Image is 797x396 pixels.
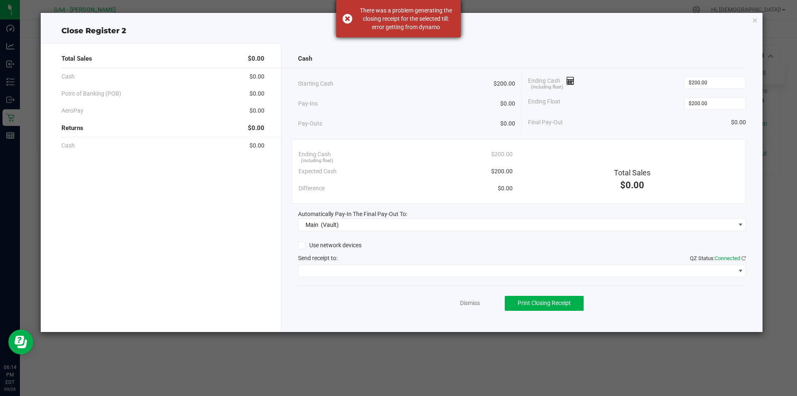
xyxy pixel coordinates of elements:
[249,72,264,81] span: $0.00
[61,119,264,137] div: Returns
[298,211,407,217] span: Automatically Pay-In The Final Pay-Out To:
[298,255,337,261] span: Send receipt to:
[500,99,515,108] span: $0.00
[531,84,563,91] span: (including float)
[494,79,515,88] span: $200.00
[528,97,560,110] span: Ending Float
[491,150,513,159] span: $200.00
[61,141,75,150] span: Cash
[690,255,746,261] span: QZ Status:
[306,221,318,228] span: Main
[298,54,312,64] span: Cash
[8,330,33,354] iframe: Resource center
[61,72,75,81] span: Cash
[249,141,264,150] span: $0.00
[298,79,333,88] span: Starting Cash
[298,99,318,108] span: Pay-Ins
[249,89,264,98] span: $0.00
[298,184,325,193] span: Difference
[491,167,513,176] span: $200.00
[298,150,331,159] span: Ending Cash
[357,6,455,31] div: There was a problem generating the closing receipt for the selected till: error getting from dynamo
[61,54,92,64] span: Total Sales
[614,168,650,177] span: Total Sales
[518,300,571,306] span: Print Closing Receipt
[301,157,333,165] span: (including float)
[505,296,584,311] button: Print Closing Receipt
[731,118,746,127] span: $0.00
[460,299,480,307] a: Dismiss
[298,241,362,250] label: Use network devices
[620,180,644,190] span: $0.00
[249,106,264,115] span: $0.00
[61,106,83,115] span: AeroPay
[248,54,264,64] span: $0.00
[298,119,322,128] span: Pay-Outs
[248,123,264,133] span: $0.00
[528,118,563,127] span: Final Pay-Out
[500,119,515,128] span: $0.00
[715,255,740,261] span: Connected
[298,167,337,176] span: Expected Cash
[61,89,121,98] span: Point of Banking (POB)
[528,76,575,89] span: Ending Cash
[498,184,513,193] span: $0.00
[321,221,339,228] span: (Vault)
[41,25,763,37] div: Close Register 2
